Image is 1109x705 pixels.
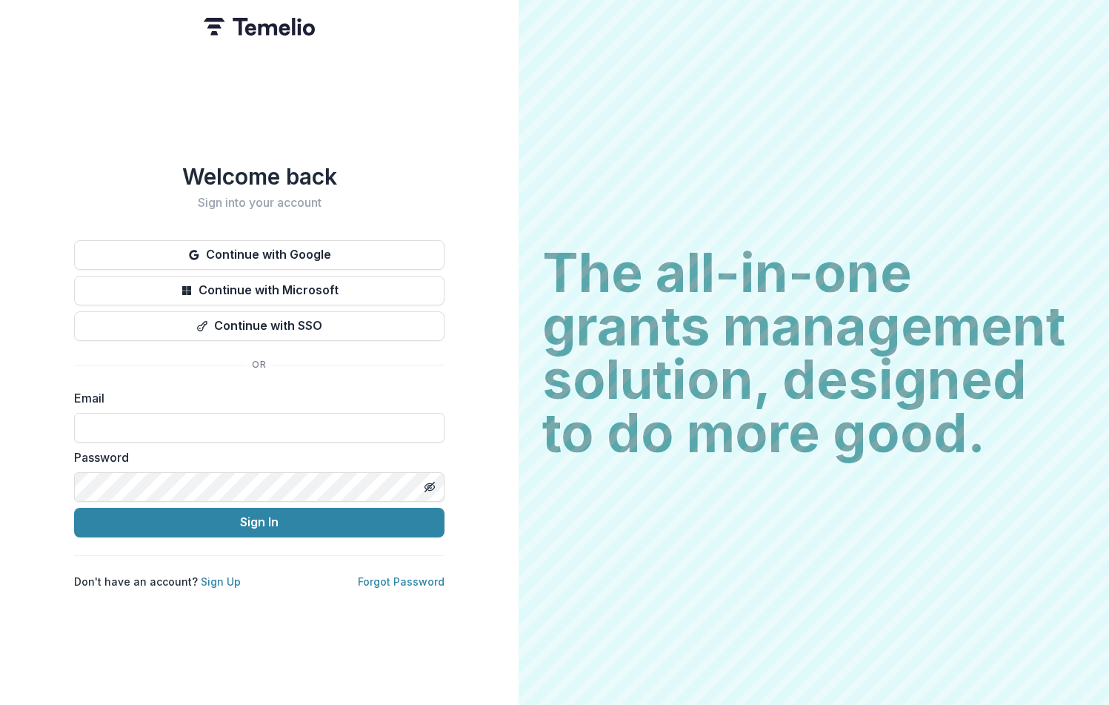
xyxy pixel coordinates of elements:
[74,196,444,210] h2: Sign into your account
[74,508,444,537] button: Sign In
[74,276,444,305] button: Continue with Microsoft
[74,449,436,466] label: Password
[74,389,436,407] label: Email
[201,575,241,588] a: Sign Up
[74,311,444,341] button: Continue with SSO
[74,574,241,589] p: Don't have an account?
[74,240,444,270] button: Continue with Google
[418,475,442,499] button: Toggle password visibility
[204,18,315,36] img: Temelio
[358,575,444,588] a: Forgot Password
[74,163,444,190] h1: Welcome back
